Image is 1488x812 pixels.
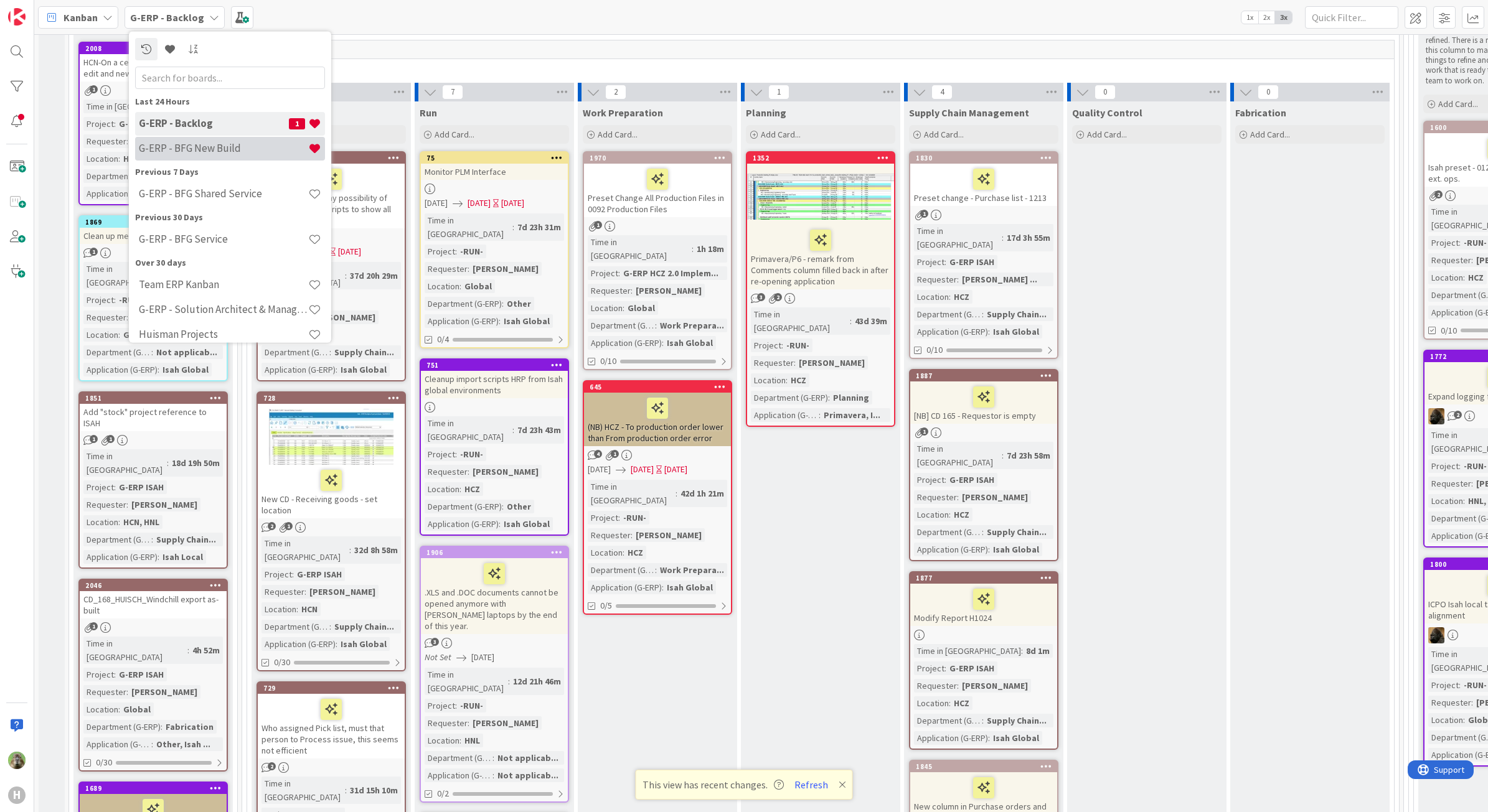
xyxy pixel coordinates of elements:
[114,293,116,307] span: :
[512,220,514,234] span: :
[118,328,120,342] span: :
[751,356,794,370] div: Requester
[421,371,568,398] div: Cleanup import scripts HRP from Isah global environments
[83,449,167,477] div: Time in [GEOGRAPHIC_DATA]
[676,487,677,500] span: :
[774,293,782,301] span: 2
[655,319,657,332] span: :
[747,152,894,164] div: 1352
[437,333,449,346] span: 0/4
[263,394,405,403] div: 728
[126,498,128,511] span: :
[139,142,308,154] h4: G-ERP - BFG New Build
[588,336,662,350] div: Application (G-ERP)
[80,228,227,244] div: Clean up merge errors
[83,328,118,342] div: Location
[590,383,731,391] div: 645
[514,423,564,437] div: 7d 23h 43m
[664,463,687,476] div: [DATE]
[924,129,964,140] span: Add Card...
[268,522,276,530] span: 2
[83,134,126,148] div: Requester
[588,319,655,332] div: Department (G-ERP)
[167,456,169,470] span: :
[588,511,618,525] div: Project
[946,255,997,269] div: G-ERP ISAH
[114,117,116,131] span: :
[258,152,405,164] div: 359
[501,314,553,328] div: Isah Global
[139,278,308,291] h4: Team ERP Kanban
[1463,271,1465,284] span: :
[957,490,959,504] span: :
[1438,98,1478,110] span: Add Card...
[949,508,951,521] span: :
[425,297,502,310] div: Department (G-ERP)
[118,515,120,529] span: :
[753,154,894,162] div: 1352
[116,117,167,131] div: G-ERP ISAH
[611,450,619,458] span: 1
[501,197,524,210] div: [DATE]
[1428,236,1459,250] div: Project
[78,42,228,205] a: 2008HCN-On a certain page of Isah, get edit and new permissionsTime in [GEOGRAPHIC_DATA]:11hProje...
[1459,459,1461,473] span: :
[85,218,227,226] div: 1869
[80,393,227,431] div: 1851Add "stock" project reference to ISAH
[459,279,461,293] span: :
[337,363,390,376] div: Isah Global
[914,442,1002,469] div: Time in [GEOGRAPHIC_DATA]
[747,152,894,289] div: 1352Primavera/P6 - remark from Comments column filled back in after re-opening application
[944,255,946,269] span: :
[80,43,227,54] div: 2008
[421,164,568,180] div: Monitor PLM Interface
[828,391,830,404] span: :
[116,293,145,307] div: -RUN-
[631,463,654,476] span: [DATE]
[623,301,624,315] span: :
[8,8,26,26] img: Visit kanbanzone.com
[916,154,1057,162] div: 1830
[139,233,308,245] h4: G-ERP - BFG Service
[588,528,631,542] div: Requester
[80,43,227,82] div: 2008HCN-On a certain page of Isah, get edit and new permissions
[468,465,469,478] span: :
[1002,231,1004,245] span: :
[631,284,633,297] span: :
[910,370,1057,424] div: 1887[NB] CD 165 - Requestor is empty
[1434,190,1443,198] span: 2
[751,307,850,335] div: Time in [GEOGRAPHIC_DATA]
[158,363,159,376] span: :
[83,345,151,359] div: Department (G-ERP)
[694,242,727,256] div: 1h 18m
[751,408,819,422] div: Application (G-ERP)
[425,245,455,258] div: Project
[910,152,1057,164] div: 1830
[114,480,116,494] span: :
[329,345,331,359] span: :
[624,301,658,315] div: Global
[425,500,502,513] div: Department (G-ERP)
[501,517,553,531] div: Isah Global
[116,480,167,494] div: G-ERP ISAH
[26,2,57,17] span: Support
[588,266,618,280] div: Project
[620,266,722,280] div: G-ERP HCZ 2.0 Implem...
[425,517,499,531] div: Application (G-ERP)
[620,511,649,525] div: -RUN-
[926,343,943,357] span: 0/10
[588,463,611,476] span: [DATE]
[457,245,486,258] div: -RUN-
[910,164,1057,206] div: Preset change - Purchase list - 1213
[85,44,227,53] div: 2008
[751,338,781,352] div: Project
[83,363,158,376] div: Application (G-ERP)
[120,328,154,342] div: Global
[788,373,809,387] div: HCZ
[583,151,732,370] a: 1970Preset Change All Production Files in 0092 Production FilesTime in [GEOGRAPHIC_DATA]:1h 18mPr...
[633,284,705,297] div: [PERSON_NAME]
[850,314,852,328] span: :
[426,361,568,370] div: 751
[944,473,946,487] span: :
[425,447,455,461] div: Project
